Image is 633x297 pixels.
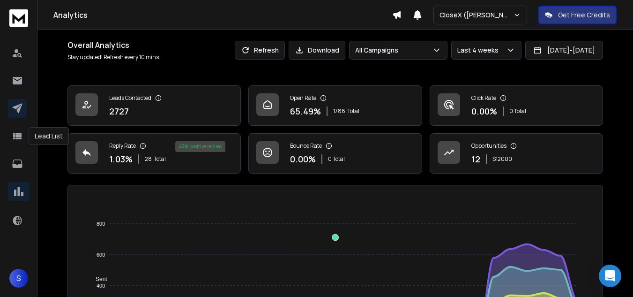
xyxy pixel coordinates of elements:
tspan: 400 [97,283,105,289]
button: S [9,269,28,288]
p: Reply Rate [109,142,136,150]
p: 0 Total [328,155,345,163]
a: Click Rate0.00%0 Total [430,85,603,126]
p: Open Rate [290,94,316,102]
p: 0.00 % [471,105,497,118]
p: Download [308,46,339,55]
button: Get Free Credits [538,6,617,24]
p: Opportunities [471,142,506,150]
div: Open Intercom Messenger [599,265,621,287]
img: logo [9,9,28,27]
span: Total [154,155,166,163]
button: [DATE]-[DATE] [525,41,603,60]
p: $ 12000 [492,155,512,163]
p: Bounce Rate [290,142,322,150]
span: Sent [89,276,107,282]
tspan: 600 [97,252,105,258]
span: Total [347,107,359,115]
p: Refresh [254,46,279,55]
p: 1.03 % [109,152,133,166]
p: Stay updated! Refresh every 10 mins. [67,53,160,61]
a: Leads Contacted2727 [67,85,241,126]
p: Last 4 weeks [457,46,502,55]
span: 1786 [333,107,345,115]
div: 43 % positive replies [175,141,225,152]
a: Opportunities12$12000 [430,133,603,174]
button: Refresh [235,41,285,60]
a: Open Rate65.49%1786Total [248,85,422,126]
a: Reply Rate1.03%28Total43% positive replies [67,133,241,174]
p: 65.49 % [290,105,321,118]
p: 2727 [109,105,129,118]
h1: Analytics [53,9,392,21]
button: Download [289,41,345,60]
p: Leads Contacted [109,94,151,102]
a: Bounce Rate0.00%0 Total [248,133,422,174]
p: Get Free Credits [558,10,610,20]
p: 0 Total [509,107,526,115]
tspan: 800 [97,221,105,227]
p: 12 [471,152,480,166]
p: All Campaigns [355,46,402,55]
p: Click Rate [471,94,496,102]
div: Lead List [29,127,69,145]
p: 0.00 % [290,152,316,166]
h1: Overall Analytics [67,39,160,51]
p: CloseX ([PERSON_NAME]) [439,10,513,20]
span: 28 [145,155,152,163]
